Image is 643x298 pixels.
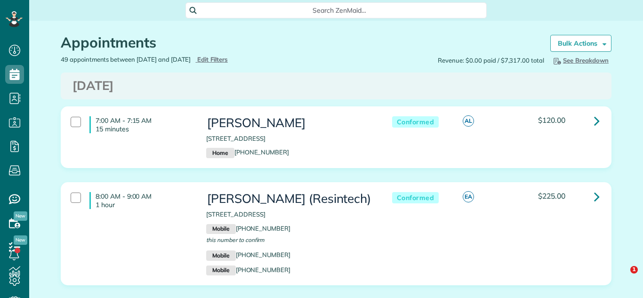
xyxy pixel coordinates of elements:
span: Edit Filters [197,56,228,63]
h3: [PERSON_NAME] [206,116,373,130]
span: See Breakdown [552,56,609,64]
small: Mobile [206,266,235,276]
a: Mobile[PHONE_NUMBER] [206,251,290,258]
small: Home [206,148,234,158]
a: Edit Filters [195,56,228,63]
span: New [14,235,27,245]
p: 15 minutes [96,125,192,133]
span: this number to confirm [206,236,265,243]
iframe: Intercom live chat [611,266,634,289]
span: EA [463,191,474,202]
a: Home[PHONE_NUMBER] [206,148,289,156]
span: Conformed [392,192,439,204]
h4: 7:00 AM - 7:15 AM [89,116,192,133]
a: Bulk Actions [550,35,611,52]
span: New [14,211,27,221]
span: $225.00 [538,191,565,201]
span: $120.00 [538,115,565,125]
span: Revenue: $0.00 paid / $7,317.00 total [438,56,544,65]
a: Mobile[PHONE_NUMBER] [206,266,290,274]
h3: [DATE] [72,79,600,93]
h4: 8:00 AM - 9:00 AM [89,192,192,209]
h1: Appointments [61,35,536,50]
strong: Bulk Actions [558,39,597,48]
p: [STREET_ADDRESS] [206,210,373,219]
a: Mobile[PHONE_NUMBER] [206,225,290,232]
p: 1 hour [96,201,192,209]
p: [STREET_ADDRESS] [206,134,373,143]
small: Mobile [206,224,235,234]
small: Mobile [206,250,235,261]
span: AL [463,115,474,127]
span: 1 [630,266,638,274]
button: See Breakdown [549,55,611,65]
h3: [PERSON_NAME] (Resintech) [206,192,373,206]
span: Conformed [392,116,439,128]
div: 49 appointments between [DATE] and [DATE] [54,55,336,64]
